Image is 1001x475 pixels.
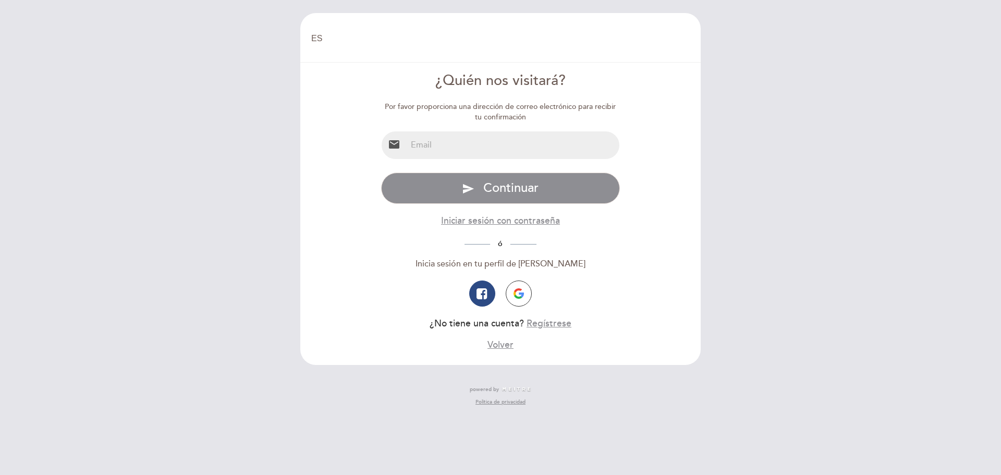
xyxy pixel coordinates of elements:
[470,386,531,393] a: powered by
[381,71,620,91] div: ¿Quién nos visitará?
[490,239,510,248] span: ó
[470,386,499,393] span: powered by
[441,214,560,227] button: Iniciar sesión con contraseña
[487,338,514,351] button: Volver
[502,387,531,392] img: MEITRE
[430,318,524,329] span: ¿No tiene una cuenta?
[483,180,539,196] span: Continuar
[514,288,524,299] img: icon-google.png
[527,317,571,330] button: Regístrese
[475,398,526,406] a: Política de privacidad
[381,258,620,270] div: Inicia sesión en tu perfil de [PERSON_NAME]
[381,102,620,123] div: Por favor proporciona una dirección de correo electrónico para recibir tu confirmación
[388,138,400,151] i: email
[381,173,620,204] button: send Continuar
[462,182,474,195] i: send
[407,131,620,159] input: Email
